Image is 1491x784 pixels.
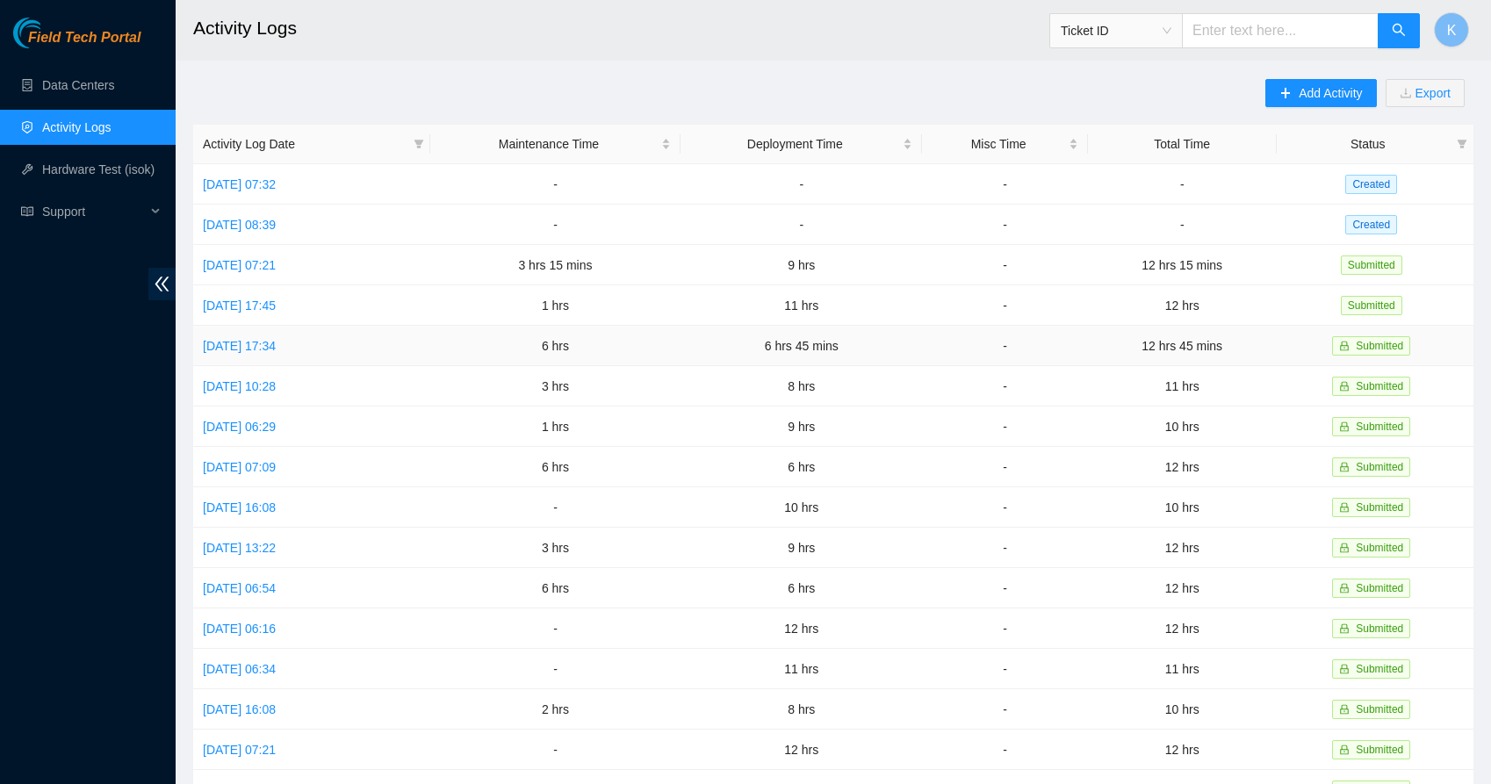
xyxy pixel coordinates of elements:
[430,447,681,487] td: 6 hrs
[1339,381,1350,392] span: lock
[922,164,1088,205] td: -
[1356,703,1403,716] span: Submitted
[1339,583,1350,593] span: lock
[922,285,1088,326] td: -
[1453,131,1471,157] span: filter
[922,366,1088,406] td: -
[203,702,276,716] a: [DATE] 16:08
[203,134,407,154] span: Activity Log Date
[203,460,276,474] a: [DATE] 07:09
[1339,341,1350,351] span: lock
[1341,255,1402,275] span: Submitted
[203,581,276,595] a: [DATE] 06:54
[922,447,1088,487] td: -
[430,608,681,649] td: -
[1088,285,1277,326] td: 12 hrs
[13,32,140,54] a: Akamai TechnologiesField Tech Portal
[922,528,1088,568] td: -
[1088,406,1277,447] td: 10 hrs
[922,245,1088,285] td: -
[430,487,681,528] td: -
[430,649,681,689] td: -
[681,245,922,285] td: 9 hrs
[1265,79,1376,107] button: plusAdd Activity
[1088,528,1277,568] td: 12 hrs
[681,326,922,366] td: 6 hrs 45 mins
[148,268,176,300] span: double-left
[1088,125,1277,164] th: Total Time
[203,177,276,191] a: [DATE] 07:32
[203,379,276,393] a: [DATE] 10:28
[1457,139,1467,149] span: filter
[42,194,146,229] span: Support
[203,218,276,232] a: [DATE] 08:39
[1088,689,1277,730] td: 10 hrs
[1356,380,1403,392] span: Submitted
[430,406,681,447] td: 1 hrs
[681,164,922,205] td: -
[1434,12,1469,47] button: K
[430,164,681,205] td: -
[13,18,89,48] img: Akamai Technologies
[1447,19,1457,41] span: K
[430,730,681,770] td: -
[1356,340,1403,352] span: Submitted
[28,30,140,47] span: Field Tech Portal
[1356,744,1403,756] span: Submitted
[1299,83,1362,103] span: Add Activity
[1386,79,1465,107] button: downloadExport
[1378,13,1420,48] button: search
[203,500,276,514] a: [DATE] 16:08
[922,730,1088,770] td: -
[1088,245,1277,285] td: 12 hrs 15 mins
[1356,501,1403,514] span: Submitted
[410,131,428,157] span: filter
[1088,487,1277,528] td: 10 hrs
[922,326,1088,366] td: -
[1061,18,1171,44] span: Ticket ID
[681,447,922,487] td: 6 hrs
[1339,664,1350,674] span: lock
[1279,87,1292,101] span: plus
[681,366,922,406] td: 8 hrs
[203,541,276,555] a: [DATE] 13:22
[922,406,1088,447] td: -
[1088,730,1277,770] td: 12 hrs
[681,205,922,245] td: -
[1339,421,1350,432] span: lock
[1182,13,1379,48] input: Enter text here...
[1345,215,1397,234] span: Created
[681,406,922,447] td: 9 hrs
[922,205,1088,245] td: -
[922,689,1088,730] td: -
[922,608,1088,649] td: -
[430,528,681,568] td: 3 hrs
[1356,622,1403,635] span: Submitted
[681,568,922,608] td: 6 hrs
[203,743,276,757] a: [DATE] 07:21
[1286,134,1450,154] span: Status
[42,162,155,176] a: Hardware Test (isok)
[203,258,276,272] a: [DATE] 07:21
[1339,462,1350,472] span: lock
[1356,582,1403,594] span: Submitted
[430,245,681,285] td: 3 hrs 15 mins
[1088,326,1277,366] td: 12 hrs 45 mins
[922,649,1088,689] td: -
[1088,649,1277,689] td: 11 hrs
[430,285,681,326] td: 1 hrs
[203,298,276,313] a: [DATE] 17:45
[681,487,922,528] td: 10 hrs
[1356,542,1403,554] span: Submitted
[203,622,276,636] a: [DATE] 06:16
[430,568,681,608] td: 6 hrs
[1339,704,1350,715] span: lock
[21,205,33,218] span: read
[1088,205,1277,245] td: -
[1341,296,1402,315] span: Submitted
[1392,23,1406,40] span: search
[1356,421,1403,433] span: Submitted
[1088,608,1277,649] td: 12 hrs
[430,205,681,245] td: -
[1345,175,1397,194] span: Created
